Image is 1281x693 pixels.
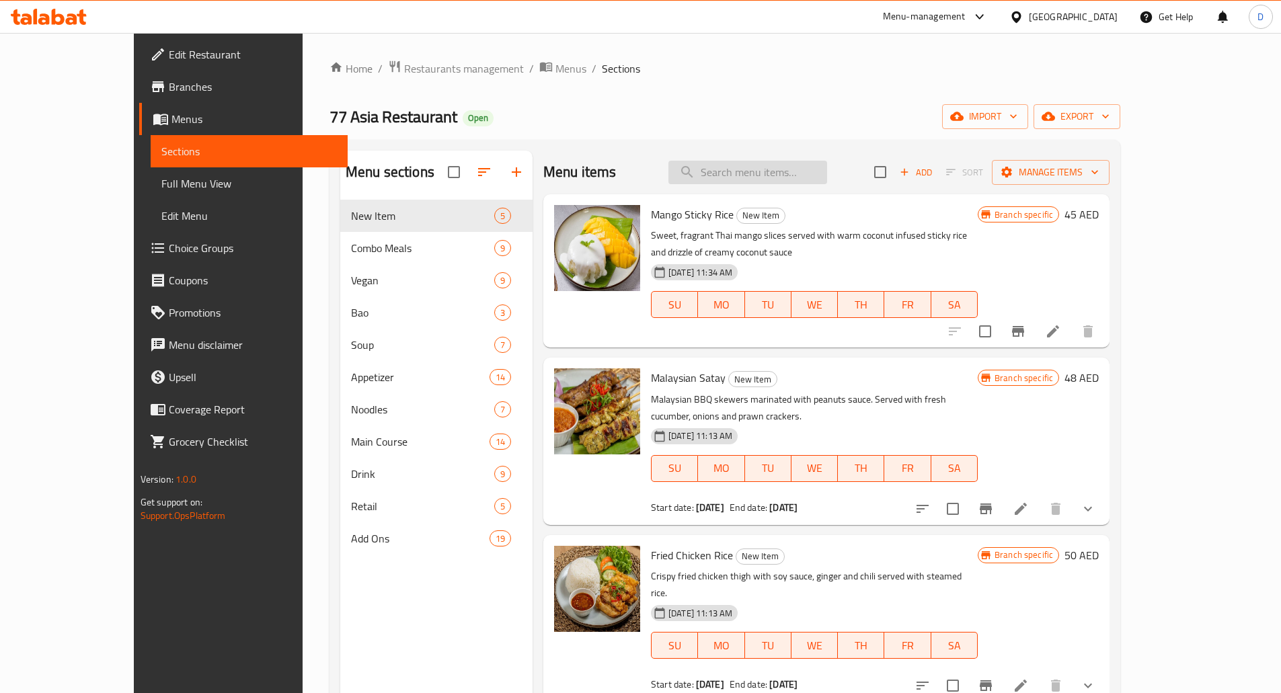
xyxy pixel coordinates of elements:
[139,38,348,71] a: Edit Restaurant
[651,676,694,693] span: Start date:
[931,455,978,482] button: SA
[736,548,785,565] div: New Item
[696,676,724,693] b: [DATE]
[351,240,494,256] span: Combo Meals
[651,499,694,516] span: Start date:
[651,227,978,261] p: Sweet, fragrant Thai mango slices served with warm coconut infused sticky rice and drizzle of cre...
[898,165,934,180] span: Add
[141,493,202,511] span: Get support on:
[791,291,838,318] button: WE
[843,636,879,655] span: TH
[1257,9,1264,24] span: D
[340,194,533,560] nav: Menu sections
[329,60,373,77] a: Home
[340,458,533,490] div: Drink9
[838,455,884,482] button: TH
[151,200,348,232] a: Edit Menu
[838,632,884,659] button: TH
[340,232,533,264] div: Combo Meals9
[937,162,992,183] span: Select section first
[340,200,533,232] div: New Item5
[340,425,533,458] div: Main Course14
[495,339,510,352] span: 7
[989,548,1058,561] span: Branch specific
[555,60,586,77] span: Menus
[651,568,978,602] p: Crispy fried chicken thigh with soy sauce, ginger and chili served with steamed rice.
[1064,205,1099,224] h6: 45 AED
[890,636,925,655] span: FR
[698,632,744,659] button: MO
[404,60,524,77] span: Restaurants management
[351,530,490,546] span: Add Ons
[351,401,494,417] div: Noodles
[668,161,827,184] input: search
[651,291,698,318] button: SU
[884,632,931,659] button: FR
[1045,323,1061,339] a: Edit menu item
[651,368,726,388] span: Malaysian Satay
[141,507,226,524] a: Support.OpsPlatform
[351,304,494,321] div: Bao
[651,632,698,659] button: SU
[651,545,733,565] span: Fried Chicken Rice
[791,632,838,659] button: WE
[989,372,1058,384] span: Branch specific
[169,304,337,321] span: Promotions
[139,103,348,135] a: Menus
[797,636,832,655] span: WE
[151,135,348,167] a: Sections
[1013,501,1029,517] a: Edit menu item
[340,393,533,425] div: Noodles7
[340,490,533,522] div: Retail5
[931,632,978,659] button: SA
[351,208,494,224] span: New Item
[490,371,510,384] span: 14
[797,295,832,315] span: WE
[463,110,494,126] div: Open
[139,296,348,329] a: Promotions
[1003,164,1099,181] span: Manage items
[696,499,724,516] b: [DATE]
[657,458,693,478] span: SU
[728,371,777,387] div: New Item
[769,676,798,693] b: [DATE]
[953,108,1017,125] span: import
[169,79,337,95] span: Branches
[494,466,511,482] div: items
[883,9,966,25] div: Menu-management
[340,361,533,393] div: Appetizer14
[890,458,925,478] span: FR
[939,495,967,523] span: Select to update
[169,46,337,63] span: Edit Restaurant
[894,162,937,183] button: Add
[495,500,510,513] span: 5
[351,466,494,482] span: Drink
[139,425,348,458] a: Grocery Checklist
[970,493,1002,525] button: Branch-specific-item
[495,210,510,222] span: 5
[139,264,348,296] a: Coupons
[543,162,617,182] h2: Menu items
[592,60,596,77] li: /
[388,60,524,77] a: Restaurants management
[151,167,348,200] a: Full Menu View
[797,458,832,478] span: WE
[730,499,767,516] span: End date:
[745,455,791,482] button: TU
[346,162,434,182] h2: Menu sections
[1040,493,1072,525] button: delete
[351,434,490,450] span: Main Course
[937,458,972,478] span: SA
[602,60,640,77] span: Sections
[992,160,1110,185] button: Manage items
[169,337,337,353] span: Menu disclaimer
[171,111,337,127] span: Menus
[139,393,348,425] a: Coverage Report
[1064,546,1099,565] h6: 50 AED
[554,368,640,454] img: Malaysian Satay
[838,291,884,318] button: TH
[340,522,533,555] div: Add Ons19
[169,369,337,385] span: Upsell
[495,307,510,319] span: 3
[663,607,738,620] span: [DATE] 11:13 AM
